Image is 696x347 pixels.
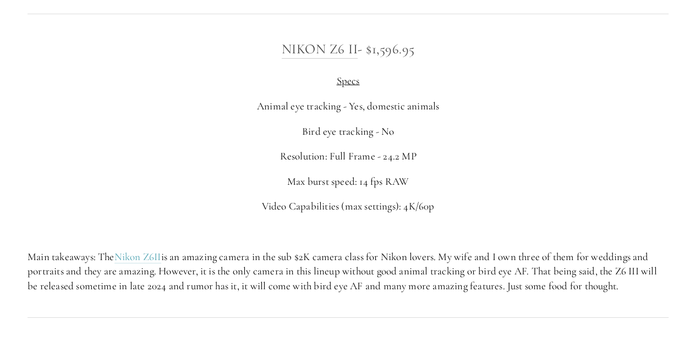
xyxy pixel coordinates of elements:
[114,250,161,264] a: Nikon Z6II
[337,74,360,87] span: Specs
[28,199,668,214] p: Video Capabilities (max settings): 4K/60p
[28,250,668,294] p: Main takeaways: The is an amazing camera in the sub $2K camera class for Nikon lovers. My wife an...
[28,38,668,60] h3: - $1,596.95
[28,124,668,139] p: Bird eye tracking - No
[28,174,668,189] p: Max burst speed: 14 fps RAW
[28,99,668,114] p: Animal eye tracking - Yes, domestic animals
[282,41,358,58] a: Nikon Z6 II
[28,149,668,164] p: Resolution: Full Frame - 24.2 MP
